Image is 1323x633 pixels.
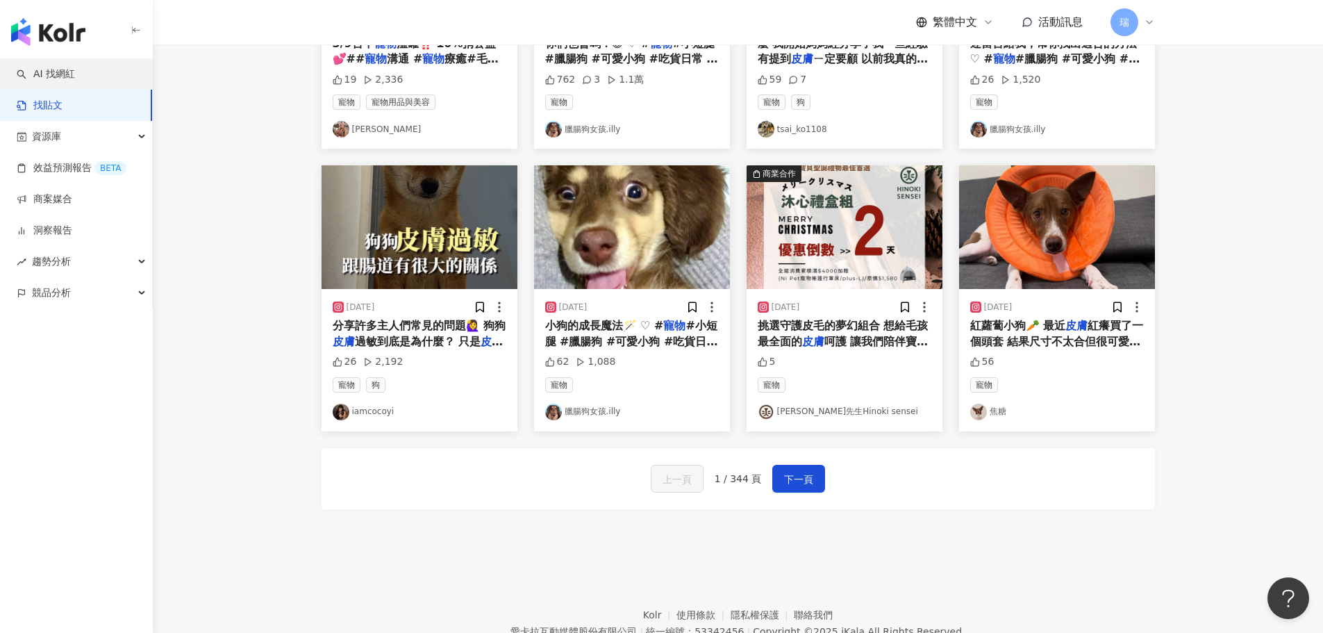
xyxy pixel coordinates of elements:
[802,335,824,348] mark: 皮膚
[545,404,562,420] img: KOL Avatar
[993,52,1015,65] mark: 寵物
[788,73,806,87] div: 7
[17,257,26,267] span: rise
[582,73,600,87] div: 3
[970,121,1144,138] a: KOL Avatar臘腸狗女孩.illy
[374,37,397,50] mark: 寵物
[322,165,517,289] img: post-image
[333,37,374,50] span: 3/9台中
[333,94,360,110] span: 寵物
[333,73,357,87] div: 19
[422,52,444,65] mark: 寵物
[545,37,718,81] span: #小短腿 #臘腸狗 #可愛小狗 #吃貨日常 #毛孩日常 #
[17,161,126,175] a: 效益預測報告BETA
[545,73,576,87] div: 762
[545,319,718,363] span: #小短腿 #臘腸狗 #可愛小狗 #吃貨日常 #毛孩日常 #
[970,377,998,393] span: 寵物
[758,73,782,87] div: 59
[676,609,731,620] a: 使用條款
[970,404,1144,420] a: KOL Avatar焦糖
[758,404,774,420] img: KOL Avatar
[933,15,977,30] span: 繁體中文
[607,73,644,87] div: 1.1萬
[1267,577,1309,619] iframe: Help Scout Beacon - Open
[363,355,403,369] div: 2,192
[333,319,506,332] span: 分享許多主人們常見的問題🙋‍♀️ 狗狗
[545,121,719,138] a: KOL Avatar臘腸狗女孩.illy
[970,94,998,110] span: 寵物
[758,377,785,393] span: 寵物
[758,404,931,420] a: KOL Avatar[PERSON_NAME]先生Hinoki sensei
[747,165,942,289] img: post-image
[772,302,800,313] div: [DATE]
[763,167,796,181] div: 商業合作
[758,52,929,81] span: ㄧ定要顧 以前我真的很常跑獸醫院（養
[333,335,355,348] mark: 皮膚
[387,52,422,65] span: 溝通 #
[545,37,651,50] span: 你們也會嗎？😆 ♡ #
[970,404,987,420] img: KOL Avatar
[970,121,987,138] img: KOL Avatar
[784,471,813,488] span: 下一頁
[333,404,506,420] a: KOL Avatariamcocoyi
[758,319,929,347] span: 挑選守護皮毛的夢幻組合 想給毛孩最全面的
[758,121,931,138] a: KOL Avatartsai_ko1108
[970,52,1140,81] span: #臘腸狗 #可愛小狗 #毛孩日常
[545,319,664,332] span: 小狗的成長魔法🪄 ♡ #
[984,302,1013,313] div: [DATE]
[481,335,503,348] mark: 皮膚
[715,473,762,484] span: 1 / 344 頁
[17,224,72,238] a: 洞察報告
[366,377,385,393] span: 狗
[1001,73,1040,87] div: 1,520
[559,302,588,313] div: [DATE]
[643,609,676,620] a: Kolr
[545,121,562,138] img: KOL Avatar
[794,609,833,620] a: 聯絡我們
[1120,15,1129,30] span: 瑞
[791,52,813,65] mark: 皮膚
[758,121,774,138] img: KOL Avatar
[11,18,85,46] img: logo
[17,192,72,206] a: 商案媒合
[355,335,481,348] span: 過敏到底是為什麼？ 只是
[663,319,685,332] mark: 寵物
[365,52,387,65] mark: 寵物
[333,121,349,138] img: KOL Avatar
[333,404,349,420] img: KOL Avatar
[545,94,573,110] span: 寵物
[651,465,704,493] button: 上一頁
[758,94,785,110] span: 寵物
[959,165,1155,289] img: post-image
[747,165,942,289] button: 商業合作
[333,377,360,393] span: 寵物
[970,73,995,87] div: 26
[731,609,794,620] a: 隱私權保護
[366,94,435,110] span: 寵物用品與美容
[333,355,357,369] div: 26
[1065,319,1088,332] mark: 皮膚
[545,377,573,393] span: 寵物
[545,355,569,369] div: 62
[650,37,672,50] mark: 寵物
[758,355,776,369] div: 5
[791,94,810,110] span: 狗
[970,319,1144,363] span: 紅癢買了一個頭套 結果尺寸不太合但很可愛✨ _ #
[347,302,375,313] div: [DATE]
[32,121,61,152] span: 資源庫
[970,355,995,369] div: 56
[534,165,730,289] img: post-image
[545,404,719,420] a: KOL Avatar臘腸狗女孩.illy
[17,67,75,81] a: searchAI 找網紅
[333,52,499,81] span: 療癒#毛小孩 #
[758,335,929,363] span: 呵護 讓我們陪伴寶貝一起幸福過冬❄️
[363,73,403,87] div: 2,336
[32,277,71,309] span: 競品分析
[772,465,825,493] button: 下一頁
[333,121,506,138] a: KOL Avatar[PERSON_NAME]
[32,246,71,277] span: 趨勢分析
[17,99,63,113] a: 找貼文
[970,319,1066,332] span: 紅蘿蔔小狗🥕 最近
[576,355,615,369] div: 1,088
[1038,15,1083,28] span: 活動訊息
